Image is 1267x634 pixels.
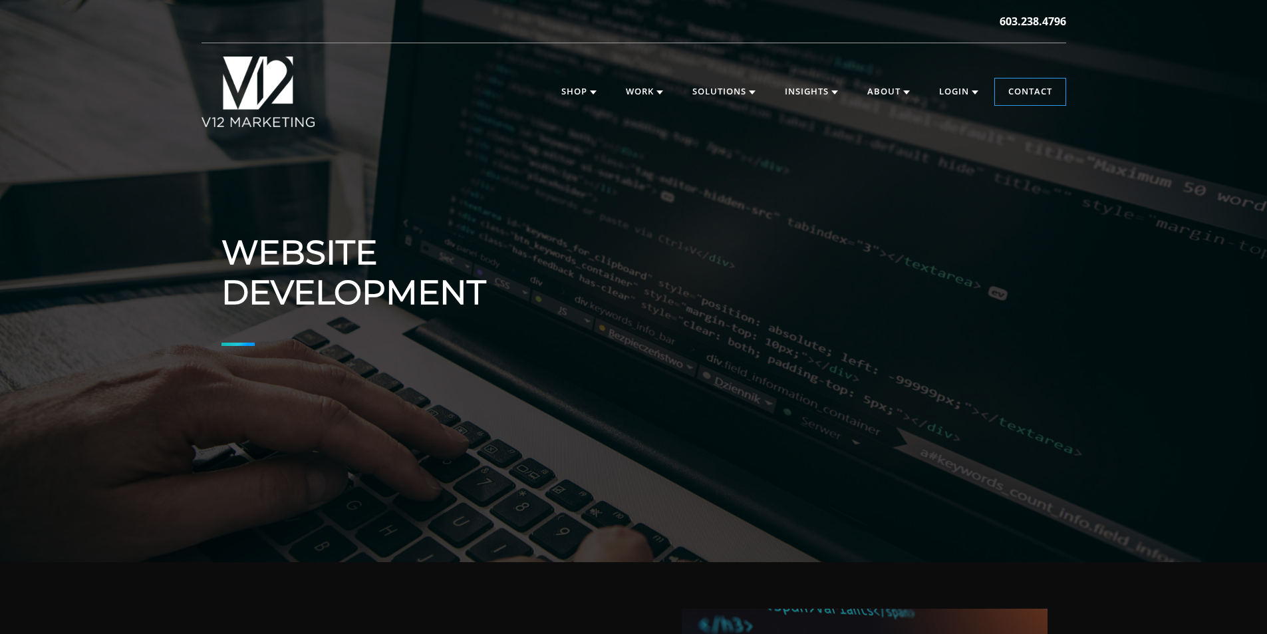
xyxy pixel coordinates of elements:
[1000,13,1066,29] a: 603.238.4796
[613,79,676,105] a: Work
[772,79,851,105] a: Insights
[995,79,1065,105] a: Contact
[854,79,923,105] a: About
[548,79,610,105] a: Shop
[926,79,992,105] a: Login
[642,166,1013,375] iframe: Website Development Services | V12 Marketing
[221,233,593,313] h1: Website Development
[202,57,315,127] img: V12 MARKETING Logo New Hampshire Marketing Agency
[679,79,769,105] a: Solutions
